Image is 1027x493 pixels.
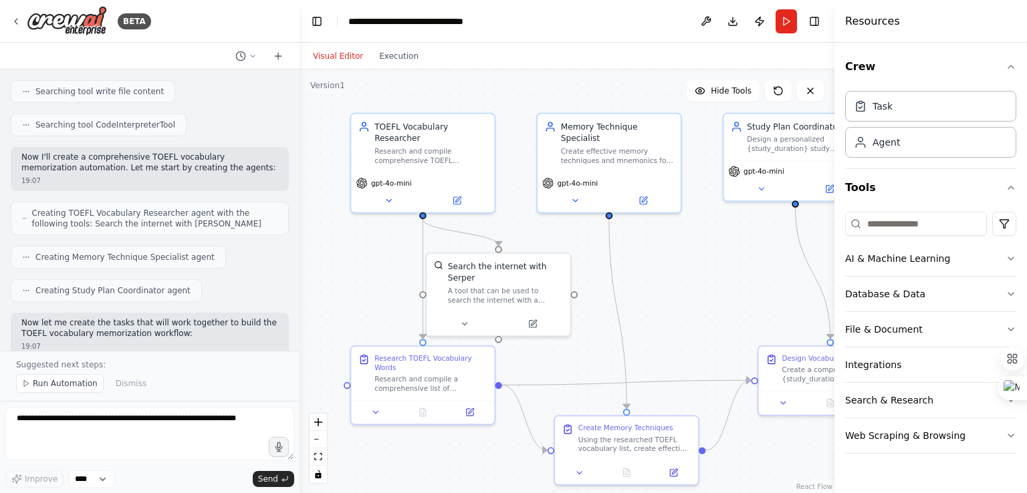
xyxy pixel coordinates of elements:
button: Execution [371,48,427,64]
g: Edge from cccb57fc-e648-48b9-9850-ca342fa74b04 to 03caefe8-1ed4-40a0-aaba-64a30c708b96 [706,375,751,456]
button: fit view [310,448,327,466]
button: toggle interactivity [310,466,327,483]
button: Run Automation [16,374,104,393]
button: zoom in [310,414,327,431]
div: Crew [845,86,1016,168]
g: Edge from 1dc25a70-aad9-4aa2-b20c-97fe1261751d to 03caefe8-1ed4-40a0-aaba-64a30c708b96 [502,375,751,391]
div: A tool that can be used to search the internet with a search_query. Supports different search typ... [448,286,563,305]
button: Hide right sidebar [805,12,824,31]
span: Run Automation [33,378,98,389]
img: SerperDevTool [434,261,443,270]
div: React Flow controls [310,414,327,483]
button: Open in side panel [450,405,490,420]
button: Switch to previous chat [230,48,262,64]
span: Hide Tools [711,86,752,96]
button: Open in side panel [424,194,489,208]
div: Research TOEFL Vocabulary Words [374,353,487,372]
button: Send [253,471,294,487]
div: Create Memory Techniques [578,424,673,433]
g: Edge from e0de2a05-135e-4e19-a1ae-55fd3660906e to cccb57fc-e648-48b9-9850-ca342fa74b04 [603,219,633,409]
span: gpt-4o-mini [744,167,784,176]
div: Agent [873,136,900,149]
span: Creating TOEFL Vocabulary Researcher agent with the following tools: Search the internet with [PE... [32,208,277,229]
span: Creating Memory Technique Specialist agent [35,252,215,263]
button: Tools [845,169,1016,206]
div: Create Memory TechniquesUsing the researched TOEFL vocabulary list, create effective memory techn... [554,415,699,485]
button: Web Scraping & Browsing [845,418,1016,453]
p: Suggested next steps: [16,359,283,370]
button: Click to speak your automation idea [269,437,289,457]
h4: Resources [845,13,900,29]
div: Memory Technique SpecialistCreate effective memory techniques and mnemonics for TOEFL vocabulary ... [536,113,682,214]
div: Design Vocabulary Study PlanCreate a comprehensive {study_duration} study plan that incorporates ... [758,345,903,416]
button: No output available [398,405,448,420]
button: Visual Editor [305,48,371,64]
span: Searching tool write file content [35,86,164,97]
button: Open in side panel [653,466,693,480]
g: Edge from a81bd274-976c-476a-b6dd-eb4ea0ec28fb to 1dc25a70-aad9-4aa2-b20c-97fe1261751d [417,219,429,339]
button: Database & Data [845,277,1016,311]
button: Dismiss [109,374,153,393]
div: 19:07 [21,176,278,186]
button: File & Document [845,312,1016,347]
div: Research and compile comprehensive TOEFL vocabulary words for {difficulty_level} level, focusing ... [374,146,487,165]
div: Search the internet with Serper [448,261,563,284]
button: Open in side panel [796,182,862,196]
div: Create effective memory techniques and mnemonics for TOEFL vocabulary words. Design creative asso... [561,146,674,165]
button: Start a new chat [267,48,289,64]
div: Design Vocabulary Study Plan [782,353,887,363]
button: Open in side panel [499,317,565,331]
span: Improve [25,474,58,484]
div: 19:07 [21,341,278,351]
div: Research TOEFL Vocabulary WordsResearch and compile a comprehensive list of {word_count} most imp... [350,345,496,425]
div: Task [873,100,893,113]
nav: breadcrumb [348,15,499,28]
button: Hide left sidebar [308,12,326,31]
div: Study Plan CoordinatorDesign a personalized {study_duration} study schedule for mastering TOEFL v... [723,113,869,202]
div: SerperDevToolSearch the internet with SerperA tool that can be used to search the internet with a... [426,253,572,337]
g: Edge from a1207314-fbc9-4e6c-b501-40da1ebfc850 to 03caefe8-1ed4-40a0-aaba-64a30c708b96 [790,207,836,339]
div: Create a comprehensive {study_duration} study plan that incorporates the vocabulary list and memo... [782,365,895,384]
button: Improve [5,470,64,488]
button: zoom out [310,431,327,448]
button: Open in side panel [610,194,676,208]
div: TOEFL Vocabulary Researcher [374,121,487,144]
div: BETA [118,13,151,29]
div: Design a personalized {study_duration} study schedule for mastering TOEFL vocabulary. Create dail... [747,135,860,154]
div: Study Plan Coordinator [747,121,860,132]
span: Searching tool CodeInterpreterTool [35,120,175,130]
span: gpt-4o-mini [371,178,412,188]
button: Integrations [845,347,1016,382]
button: Search & Research [845,383,1016,418]
button: Crew [845,48,1016,86]
g: Edge from a81bd274-976c-476a-b6dd-eb4ea0ec28fb to 5cfeed90-1f70-49be-9299-4d764a2ecd00 [417,219,505,246]
span: Creating Study Plan Coordinator agent [35,285,191,296]
button: Hide Tools [687,80,760,102]
div: Version 1 [310,80,345,91]
div: Memory Technique Specialist [561,121,674,144]
span: gpt-4o-mini [557,178,598,188]
p: Now I'll create a comprehensive TOEFL vocabulary memorization automation. Let me start by creatin... [21,152,278,173]
g: Edge from 1dc25a70-aad9-4aa2-b20c-97fe1261751d to cccb57fc-e648-48b9-9850-ca342fa74b04 [502,379,547,456]
button: No output available [806,396,855,410]
div: Using the researched TOEFL vocabulary list, create effective memory techniques for each word to e... [578,435,691,454]
button: AI & Machine Learning [845,241,1016,276]
div: Tools [845,206,1016,464]
div: Research and compile a comprehensive list of {word_count} most important TOEFL vocabulary words f... [374,375,487,393]
span: Send [258,474,278,484]
div: TOEFL Vocabulary ResearcherResearch and compile comprehensive TOEFL vocabulary words for {difficu... [350,113,496,214]
img: Logo [27,6,107,36]
a: React Flow attribution [796,483,832,490]
p: Now let me create the tasks that will work together to build the TOEFL vocabulary memorization wo... [21,318,278,339]
button: No output available [602,466,651,480]
span: Dismiss [116,378,146,389]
